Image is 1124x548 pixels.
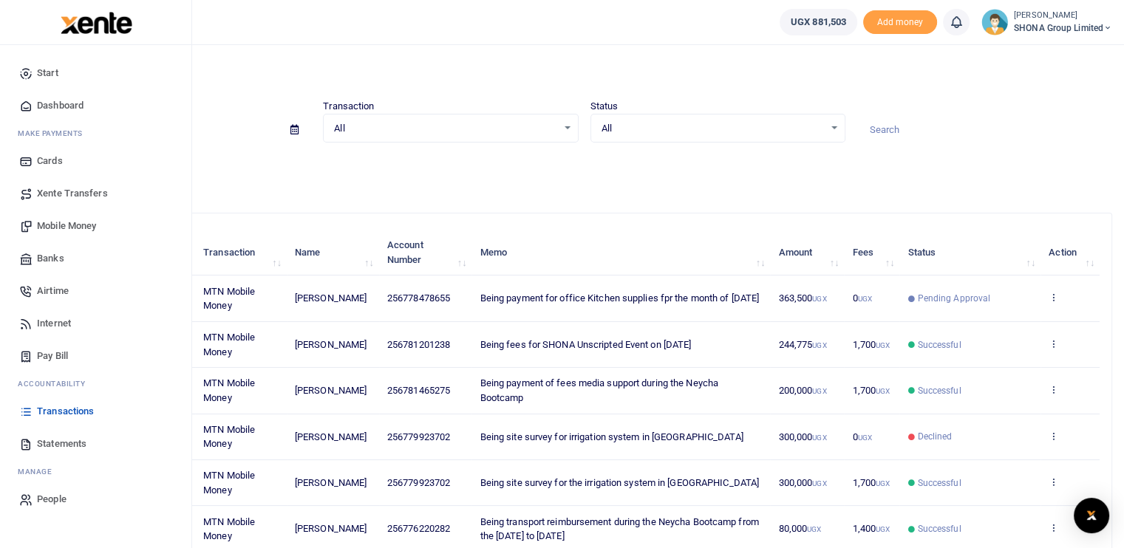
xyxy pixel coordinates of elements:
[12,428,180,460] a: Statements
[387,523,450,534] span: 256776220282
[203,470,255,496] span: MTN Mobile Money
[203,332,255,357] span: MTN Mobile Money
[852,523,890,534] span: 1,400
[37,186,108,201] span: Xente Transfers
[863,10,937,35] span: Add money
[37,98,84,113] span: Dashboard
[770,230,844,275] th: Amount: activate to sort column ascending
[876,341,890,349] small: UGX
[863,10,937,35] li: Toup your wallet
[857,117,1112,143] input: Search
[778,385,826,396] span: 200,000
[37,349,68,363] span: Pay Bill
[812,479,826,487] small: UGX
[56,160,1112,176] p: Download
[876,525,890,533] small: UGX
[812,341,826,349] small: UGX
[858,434,872,442] small: UGX
[852,477,890,488] span: 1,700
[1040,230,1100,275] th: Action: activate to sort column ascending
[858,295,872,303] small: UGX
[899,230,1040,275] th: Status: activate to sort column ascending
[12,483,180,516] a: People
[37,316,71,331] span: Internet
[844,230,899,275] th: Fees: activate to sort column ascending
[37,284,69,298] span: Airtime
[852,339,890,350] span: 1,700
[379,230,472,275] th: Account Number: activate to sort column ascending
[780,9,857,35] a: UGX 881,503
[12,89,180,122] a: Dashboard
[37,154,63,168] span: Cards
[295,339,367,350] span: [PERSON_NAME]
[471,230,770,275] th: Memo: activate to sort column ascending
[25,128,83,139] span: ake Payments
[387,385,450,396] span: 256781465275
[480,477,759,488] span: Being site survey for the irrigation system in [GEOGRAPHIC_DATA]
[852,431,871,442] span: 0
[12,242,180,275] a: Banks
[480,431,743,442] span: Being site survey for irrigation system in [GEOGRAPHIC_DATA]
[25,466,52,477] span: anage
[1014,10,1112,22] small: [PERSON_NAME]
[37,251,64,266] span: Banks
[12,145,180,177] a: Cards
[778,292,826,304] span: 363,500
[387,431,450,442] span: 256779923702
[29,378,85,389] span: countability
[37,492,67,507] span: People
[387,292,450,304] span: 256778478655
[981,9,1112,35] a: profile-user [PERSON_NAME] SHONA Group Limited
[37,404,94,419] span: Transactions
[917,384,961,397] span: Successful
[323,99,374,114] label: Transaction
[852,292,871,304] span: 0
[917,476,961,490] span: Successful
[203,286,255,312] span: MTN Mobile Money
[791,15,846,30] span: UGX 881,503
[12,395,180,428] a: Transactions
[812,295,826,303] small: UGX
[778,523,821,534] span: 80,000
[195,230,287,275] th: Transaction: activate to sort column ascending
[876,479,890,487] small: UGX
[37,219,96,233] span: Mobile Money
[981,9,1008,35] img: profile-user
[778,431,826,442] span: 300,000
[917,292,990,305] span: Pending Approval
[863,16,937,27] a: Add money
[37,436,86,451] span: Statements
[1074,498,1109,533] div: Open Intercom Messenger
[12,460,180,483] li: M
[203,516,255,542] span: MTN Mobile Money
[12,307,180,340] a: Internet
[480,339,692,350] span: Being fees for SHONA Unscripted Event on [DATE]
[876,387,890,395] small: UGX
[12,340,180,372] a: Pay Bill
[1014,21,1112,35] span: SHONA Group Limited
[812,387,826,395] small: UGX
[59,16,132,27] a: logo-small logo-large logo-large
[295,292,367,304] span: [PERSON_NAME]
[12,372,180,395] li: Ac
[917,338,961,352] span: Successful
[203,424,255,450] span: MTN Mobile Money
[480,292,760,304] span: Being payment for office Kitchen supplies fpr the month of [DATE]
[56,64,1112,80] h4: Transactions
[37,66,58,81] span: Start
[12,122,180,145] li: M
[387,477,450,488] span: 256779923702
[295,385,367,396] span: [PERSON_NAME]
[203,377,255,403] span: MTN Mobile Money
[61,12,132,34] img: logo-large
[778,339,826,350] span: 244,775
[387,339,450,350] span: 256781201238
[295,477,367,488] span: [PERSON_NAME]
[480,516,759,542] span: Being transport reimbursement during the Neycha Bootcamp from the [DATE] to [DATE]
[12,275,180,307] a: Airtime
[807,525,821,533] small: UGX
[590,99,619,114] label: Status
[12,210,180,242] a: Mobile Money
[852,385,890,396] span: 1,700
[295,431,367,442] span: [PERSON_NAME]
